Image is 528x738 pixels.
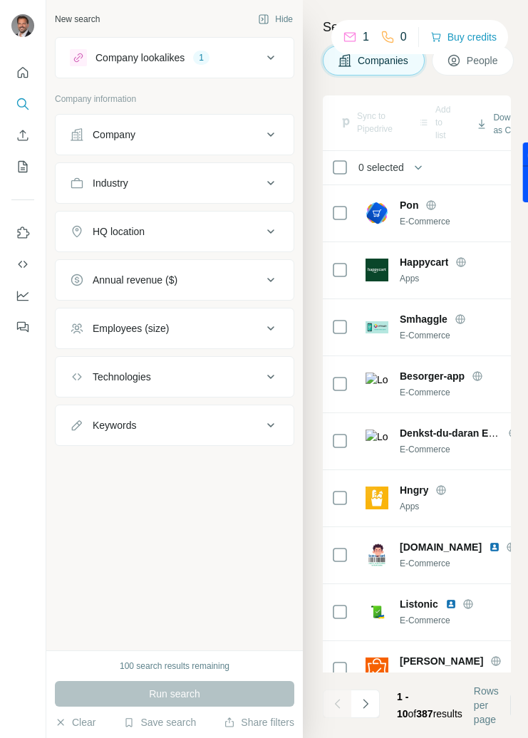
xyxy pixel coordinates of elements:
button: Use Surfe API [11,251,34,277]
button: Feedback [11,314,34,340]
div: 1 [193,51,209,64]
button: Company lookalikes1 [56,41,294,75]
button: Clear [55,715,95,729]
img: Logo of toms-cart.com [366,544,388,566]
button: Company [56,118,294,152]
div: New search [55,13,100,26]
img: LinkedIn logo [489,541,500,553]
div: Company [93,128,135,142]
img: Logo of Smhaggle [366,321,388,333]
span: Pon [400,198,418,212]
button: Save search [123,715,196,729]
img: Logo of Pon [366,202,388,224]
div: Company lookalikes [95,51,185,65]
button: My lists [11,154,34,180]
h4: Search [323,17,511,37]
img: Logo of Grosh [366,658,388,680]
button: Hide [248,9,303,30]
button: Enrich CSV [11,123,34,148]
img: Logo of Besorger-app [366,373,388,395]
button: Employees (size) [56,311,294,345]
span: Smhaggle [400,312,447,326]
div: 100 search results remaining [120,660,229,672]
p: Company information [55,93,294,105]
span: results [397,691,462,719]
span: Listonic [400,597,438,611]
img: LinkedIn logo [445,598,457,610]
button: Search [11,91,34,117]
span: 1 - 10 [397,691,408,719]
img: Avatar [11,14,34,37]
span: 387 [416,708,433,719]
span: Besorger-app [400,369,465,383]
div: Industry [93,176,128,190]
span: People [467,53,499,68]
span: [PERSON_NAME] [400,654,483,668]
button: Use Surfe on LinkedIn [11,220,34,246]
button: Dashboard [11,283,34,308]
span: of [408,708,417,719]
span: 0 selected [358,160,404,175]
div: Annual revenue ($) [93,273,177,287]
span: Rows per page [474,684,499,727]
img: Logo of Hngry [366,487,388,509]
p: 1 [363,28,369,46]
button: Industry [56,166,294,200]
img: Logo of Listonic [366,601,388,623]
button: Buy credits [430,27,497,47]
img: Logo of Denkst-du-daran Einkaufsliste [366,430,388,452]
p: 0 [400,28,407,46]
button: Annual revenue ($) [56,263,294,297]
span: Hngry [400,483,428,497]
img: Logo of Happycart [366,259,388,281]
button: Keywords [56,408,294,442]
button: HQ location [56,214,294,249]
div: Employees (size) [93,321,169,336]
span: Happycart [400,255,448,269]
span: Companies [358,53,410,68]
span: [DOMAIN_NAME] [400,540,482,554]
div: Keywords [93,418,136,432]
div: Technologies [93,370,151,384]
button: Technologies [56,360,294,394]
button: Quick start [11,60,34,85]
button: Navigate to next page [351,690,380,718]
button: Share filters [224,715,294,729]
div: HQ location [93,224,145,239]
